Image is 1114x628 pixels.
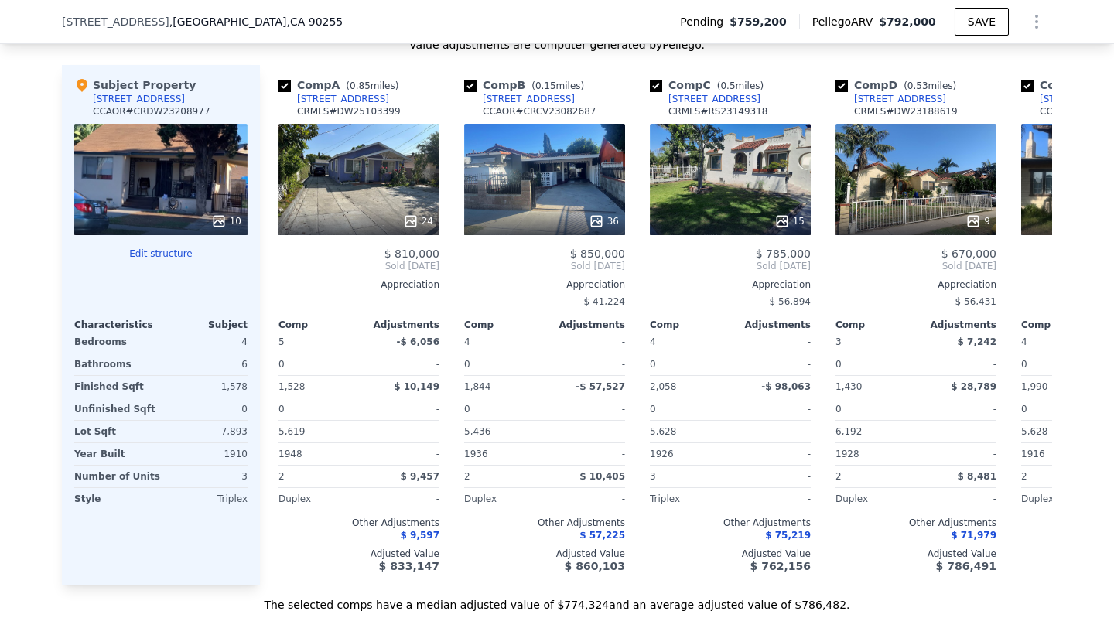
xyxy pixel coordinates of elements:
[278,381,305,392] span: 1,528
[733,421,811,442] div: -
[362,488,439,510] div: -
[650,353,727,375] div: 0
[1021,336,1027,347] span: 4
[74,247,248,260] button: Edit structure
[545,319,625,331] div: Adjustments
[584,296,625,307] span: $ 41,224
[570,247,625,260] span: $ 850,000
[286,15,343,28] span: , CA 90255
[955,296,996,307] span: $ 56,431
[879,15,936,28] span: $792,000
[1021,353,1099,375] div: 0
[1021,404,1027,415] span: 0
[464,260,625,272] span: Sold [DATE]
[278,443,356,465] div: 1948
[62,14,169,29] span: [STREET_ADDRESS]
[589,213,619,229] div: 36
[835,404,842,415] span: 0
[650,443,727,465] div: 1926
[548,331,625,353] div: -
[1021,488,1099,510] div: Duplex
[164,398,248,420] div: 0
[164,488,248,510] div: Triplex
[965,213,990,229] div: 9
[74,376,158,398] div: Finished Sqft
[548,398,625,420] div: -
[951,381,996,392] span: $ 28,789
[164,331,248,353] div: 4
[579,471,625,482] span: $ 10,405
[733,443,811,465] div: -
[278,278,439,291] div: Appreciation
[650,488,727,510] div: Triplex
[650,93,760,105] a: [STREET_ADDRESS]
[362,353,439,375] div: -
[835,336,842,347] span: 3
[835,260,996,272] span: Sold [DATE]
[164,353,248,375] div: 6
[464,466,542,487] div: 2
[711,80,770,91] span: ( miles)
[401,471,439,482] span: $ 9,457
[401,530,439,541] span: $ 9,597
[464,93,575,105] a: [STREET_ADDRESS]
[350,80,371,91] span: 0.85
[278,93,389,105] a: [STREET_ADDRESS]
[955,8,1009,36] button: SAVE
[761,381,811,392] span: -$ 98,063
[756,247,811,260] span: $ 785,000
[565,560,625,572] span: $ 860,103
[93,93,185,105] div: [STREET_ADDRESS]
[650,77,770,93] div: Comp C
[835,77,962,93] div: Comp D
[919,488,996,510] div: -
[161,319,248,331] div: Subject
[579,530,625,541] span: $ 57,225
[483,93,575,105] div: [STREET_ADDRESS]
[958,336,996,347] span: $ 7,242
[730,319,811,331] div: Adjustments
[278,77,405,93] div: Comp A
[650,548,811,560] div: Adjusted Value
[464,488,542,510] div: Duplex
[548,421,625,442] div: -
[548,443,625,465] div: -
[166,466,248,487] div: 3
[1021,426,1047,437] span: 5,628
[919,353,996,375] div: -
[919,421,996,442] div: -
[733,331,811,353] div: -
[362,443,439,465] div: -
[812,14,880,29] span: Pellego ARV
[835,517,996,529] div: Other Adjustments
[164,443,248,465] div: 1910
[62,585,1052,613] div: The selected comps have a median adjusted value of $774,324 and an average adjusted value of $786...
[1021,443,1099,465] div: 1916
[650,426,676,437] span: 5,628
[576,381,625,392] span: -$ 57,527
[74,353,158,375] div: Bathrooms
[379,560,439,572] span: $ 833,147
[464,278,625,291] div: Appreciation
[835,488,913,510] div: Duplex
[854,93,946,105] div: [STREET_ADDRESS]
[464,353,542,375] div: 0
[733,488,811,510] div: -
[774,213,805,229] div: 15
[278,517,439,529] div: Other Adjustments
[733,353,811,375] div: -
[548,488,625,510] div: -
[854,105,958,118] div: CRMLS # DW23188619
[464,517,625,529] div: Other Adjustments
[919,443,996,465] div: -
[835,381,862,392] span: 1,430
[297,93,389,105] div: [STREET_ADDRESS]
[1021,381,1047,392] span: 1,990
[362,398,439,420] div: -
[464,548,625,560] div: Adjusted Value
[164,421,248,442] div: 7,893
[464,77,590,93] div: Comp B
[1021,6,1052,37] button: Show Options
[403,213,433,229] div: 24
[278,319,359,331] div: Comp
